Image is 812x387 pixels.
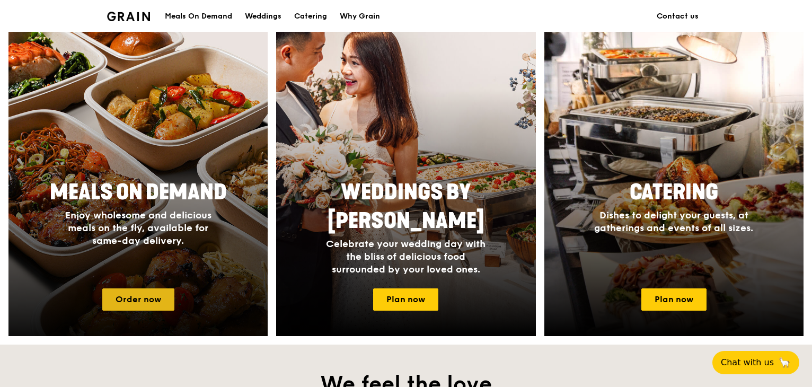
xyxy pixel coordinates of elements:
[544,28,804,336] a: CateringDishes to delight your guests, at gatherings and events of all sizes.Plan now
[630,180,718,205] span: Catering
[721,356,774,369] span: Chat with us
[245,1,281,32] div: Weddings
[107,12,150,21] img: Grain
[326,238,486,275] span: Celebrate your wedding day with the bliss of delicious food surrounded by your loved ones.
[102,288,174,311] a: Order now
[712,351,799,374] button: Chat with us🦙
[165,1,232,32] div: Meals On Demand
[650,1,705,32] a: Contact us
[373,288,438,311] a: Plan now
[50,180,227,205] span: Meals On Demand
[65,209,211,247] span: Enjoy wholesome and delicious meals on the fly, available for same-day delivery.
[8,28,268,336] a: Meals On DemandEnjoy wholesome and delicious meals on the fly, available for same-day delivery.Or...
[340,1,380,32] div: Why Grain
[641,288,707,311] a: Plan now
[333,1,386,32] a: Why Grain
[239,1,288,32] a: Weddings
[288,1,333,32] a: Catering
[276,28,535,336] a: Weddings by [PERSON_NAME]Celebrate your wedding day with the bliss of delicious food surrounded b...
[594,209,753,234] span: Dishes to delight your guests, at gatherings and events of all sizes.
[328,180,484,234] span: Weddings by [PERSON_NAME]
[294,1,327,32] div: Catering
[778,356,791,369] span: 🦙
